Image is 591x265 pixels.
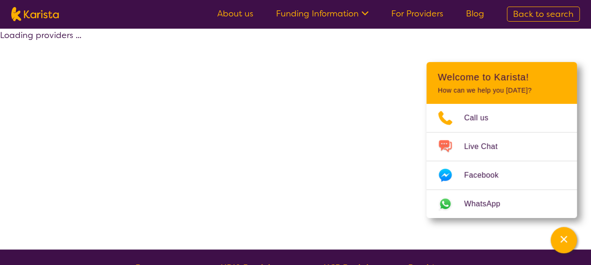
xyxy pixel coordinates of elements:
[466,8,484,19] a: Blog
[464,111,500,125] span: Call us
[217,8,253,19] a: About us
[426,104,577,218] ul: Choose channel
[391,8,443,19] a: For Providers
[426,62,577,218] div: Channel Menu
[426,190,577,218] a: Web link opens in a new tab.
[464,168,510,182] span: Facebook
[513,8,574,20] span: Back to search
[507,7,580,22] a: Back to search
[464,197,512,211] span: WhatsApp
[438,71,566,83] h2: Welcome to Karista!
[11,7,59,21] img: Karista logo
[276,8,369,19] a: Funding Information
[464,140,509,154] span: Live Chat
[551,227,577,253] button: Channel Menu
[438,86,566,94] p: How can we help you [DATE]?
